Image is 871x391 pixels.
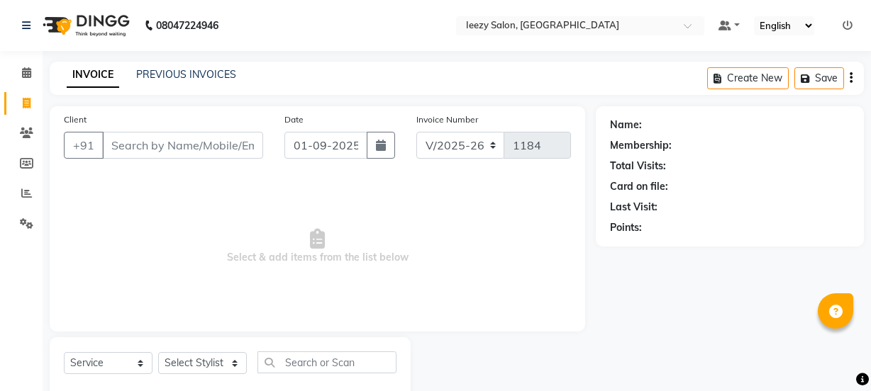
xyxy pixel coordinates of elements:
b: 08047224946 [156,6,218,45]
div: Points: [610,220,642,235]
button: +91 [64,132,104,159]
input: Search or Scan [257,351,396,373]
span: Select & add items from the list below [64,176,571,317]
label: Invoice Number [416,113,478,126]
label: Client [64,113,87,126]
button: Create New [707,67,789,89]
div: Last Visit: [610,200,658,215]
iframe: chat widget [811,334,857,377]
img: logo [36,6,133,45]
a: INVOICE [67,62,119,88]
div: Membership: [610,138,672,153]
div: Name: [610,118,642,132]
a: PREVIOUS INVOICES [136,68,236,81]
label: Date [284,113,304,126]
div: Total Visits: [610,159,666,174]
div: Card on file: [610,179,668,194]
input: Search by Name/Mobile/Email/Code [102,132,263,159]
button: Save [794,67,844,89]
